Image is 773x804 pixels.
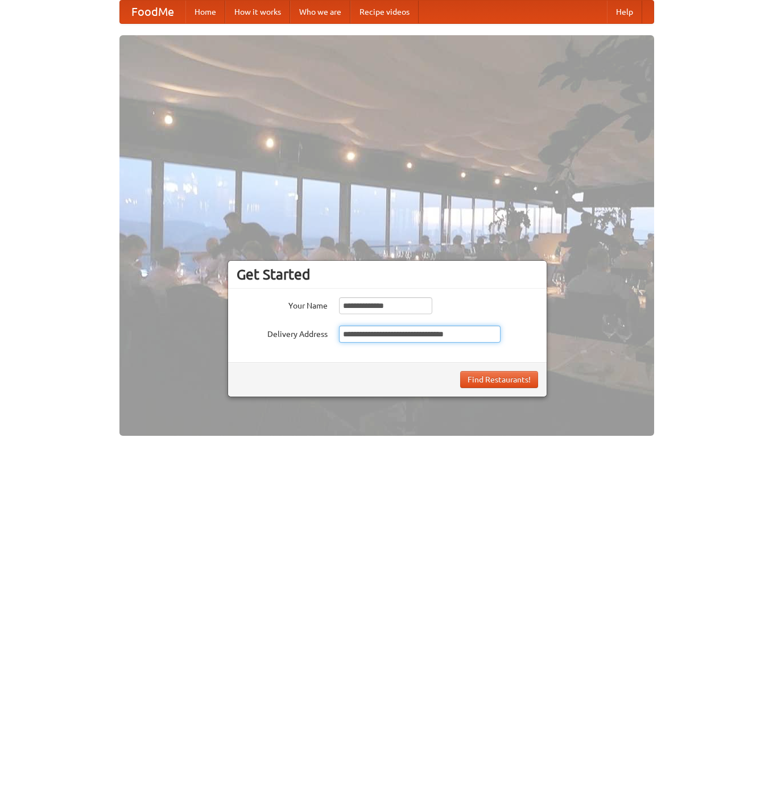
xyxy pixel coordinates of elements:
a: FoodMe [120,1,185,23]
a: Home [185,1,225,23]
a: Recipe videos [350,1,419,23]
label: Your Name [237,297,328,311]
button: Find Restaurants! [460,371,538,388]
a: How it works [225,1,290,23]
a: Who we are [290,1,350,23]
h3: Get Started [237,266,538,283]
a: Help [607,1,642,23]
label: Delivery Address [237,326,328,340]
